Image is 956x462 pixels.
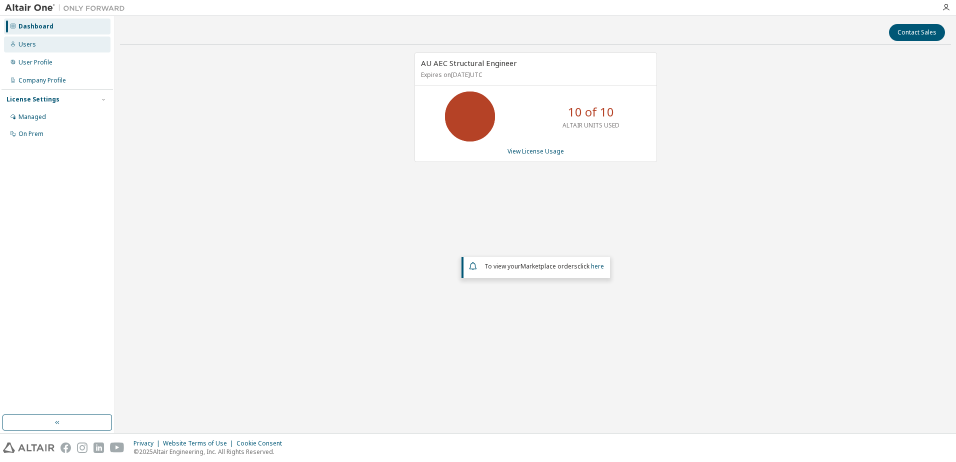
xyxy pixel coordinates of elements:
em: Marketplace orders [520,262,577,270]
div: License Settings [6,95,59,103]
p: ALTAIR UNITS USED [562,121,619,129]
div: Cookie Consent [236,439,288,447]
p: Expires on [DATE] UTC [421,70,648,79]
span: To view your click [484,262,604,270]
div: Managed [18,113,46,121]
div: Privacy [133,439,163,447]
div: Website Terms of Use [163,439,236,447]
span: AU AEC Structural Engineer [421,58,517,68]
img: youtube.svg [110,442,124,453]
div: Company Profile [18,76,66,84]
a: here [591,262,604,270]
p: © 2025 Altair Engineering, Inc. All Rights Reserved. [133,447,288,456]
p: 10 of 10 [568,103,614,120]
img: facebook.svg [60,442,71,453]
div: On Prem [18,130,43,138]
img: linkedin.svg [93,442,104,453]
img: Altair One [5,3,130,13]
div: Dashboard [18,22,53,30]
div: Users [18,40,36,48]
img: altair_logo.svg [3,442,54,453]
img: instagram.svg [77,442,87,453]
div: User Profile [18,58,52,66]
a: View License Usage [507,147,564,155]
button: Contact Sales [889,24,945,41]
